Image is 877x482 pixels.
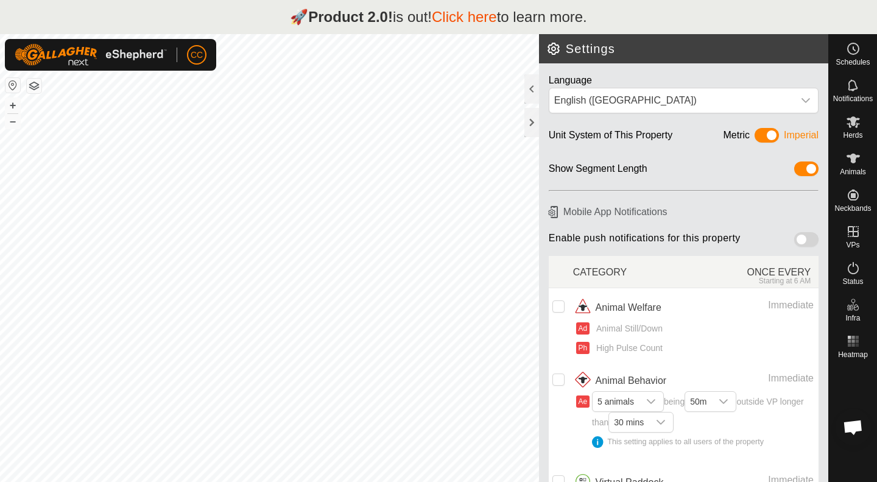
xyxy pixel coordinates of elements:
[794,88,818,113] div: dropdown trigger
[573,298,593,317] img: animal welfare icon
[549,73,819,88] div: Language
[711,392,736,411] div: dropdown trigger
[593,392,639,411] span: 5 animals
[27,79,41,93] button: Map Layers
[845,314,860,322] span: Infra
[549,232,741,251] span: Enable push notifications for this property
[596,374,667,388] span: Animal Behavior
[549,128,672,147] div: Unit System of This Property
[713,298,814,313] div: Immediate
[596,300,661,315] span: Animal Welfare
[592,322,663,335] span: Animal Still/Down
[546,41,828,56] h2: Settings
[724,128,750,147] div: Metric
[554,93,789,108] div: English ([GEOGRAPHIC_DATA])
[843,132,862,139] span: Herds
[846,241,859,249] span: VPs
[5,78,20,93] button: Reset Map
[15,44,167,66] img: Gallagher Logo
[573,258,696,285] div: CATEGORY
[576,395,590,408] button: Ae
[576,342,590,354] button: Ph
[833,95,873,102] span: Notifications
[696,258,819,285] div: ONCE EVERY
[592,436,814,448] div: This setting applies to all users of the property
[784,128,819,147] div: Imperial
[432,9,497,25] a: Click here
[191,49,203,62] span: CC
[685,392,711,411] span: 50m
[549,88,794,113] span: English (US)
[834,205,871,212] span: Neckbands
[549,161,647,180] div: Show Segment Length
[713,371,814,386] div: Immediate
[308,9,393,25] strong: Product 2.0!
[592,342,663,355] span: High Pulse Count
[649,413,673,432] div: dropdown trigger
[5,114,20,129] button: –
[639,392,663,411] div: dropdown trigger
[840,168,866,175] span: Animals
[576,322,590,335] button: Ad
[836,58,870,66] span: Schedules
[609,413,649,432] span: 30 mins
[842,278,863,285] span: Status
[835,409,872,445] div: Open chat
[838,351,868,358] span: Heatmap
[696,277,811,285] div: Starting at 6 AM
[592,397,814,448] span: being outside VP longer than
[573,371,593,391] img: animal behavior icon
[5,98,20,113] button: +
[544,201,823,222] h6: Mobile App Notifications
[290,6,587,28] p: 🚀 is out! to learn more.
